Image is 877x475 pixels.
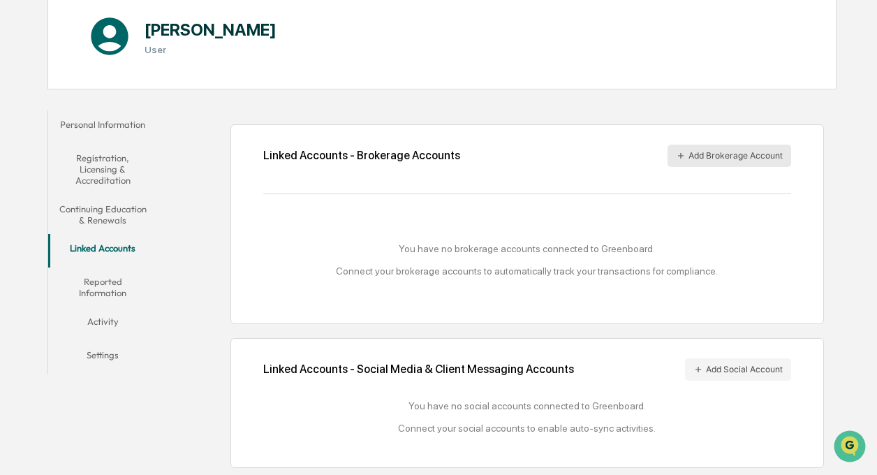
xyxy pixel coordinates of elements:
[14,203,25,214] div: 🔎
[263,358,791,381] div: Linked Accounts - Social Media & Client Messaging Accounts
[28,175,90,189] span: Preclearance
[48,110,158,144] button: Personal Information
[8,196,94,221] a: 🔎Data Lookup
[48,341,158,374] button: Settings
[28,202,88,216] span: Data Lookup
[685,358,791,381] button: Add Social Account
[668,145,791,167] button: Add Brokerage Account
[48,110,158,374] div: secondary tabs example
[115,175,173,189] span: Attestations
[8,170,96,195] a: 🖐️Preclearance
[47,120,177,131] div: We're available if you need us!
[98,235,169,247] a: Powered byPylon
[48,195,158,235] button: Continuing Education & Renewals
[139,236,169,247] span: Pylon
[263,243,791,277] div: You have no brokerage accounts connected to Greenboard. Connect your brokerage accounts to automa...
[47,106,229,120] div: Start new chat
[96,170,179,195] a: 🗄️Attestations
[48,144,158,195] button: Registration, Licensing & Accreditation
[14,177,25,188] div: 🖐️
[48,268,158,307] button: Reported Information
[237,110,254,127] button: Start new chat
[14,106,39,131] img: 1746055101610-c473b297-6a78-478c-a979-82029cc54cd1
[145,44,277,55] h3: User
[48,234,158,268] button: Linked Accounts
[263,149,460,162] div: Linked Accounts - Brokerage Accounts
[832,429,870,467] iframe: Open customer support
[101,177,112,188] div: 🗄️
[48,307,158,341] button: Activity
[263,400,791,434] div: You have no social accounts connected to Greenboard. Connect your social accounts to enable auto-...
[145,20,277,40] h1: [PERSON_NAME]
[14,29,254,51] p: How can we help?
